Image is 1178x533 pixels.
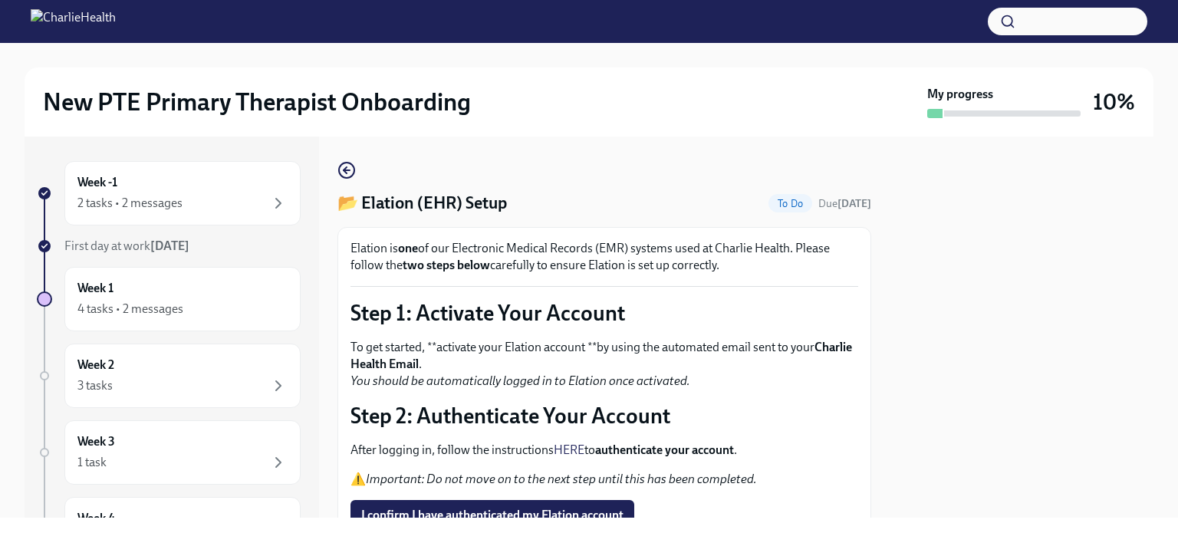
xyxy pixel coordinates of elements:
[350,442,858,459] p: After logging in, follow the instructions to .
[398,241,418,255] strong: one
[37,161,301,225] a: Week -12 tasks • 2 messages
[77,174,117,191] h6: Week -1
[77,195,183,212] div: 2 tasks • 2 messages
[768,198,812,209] span: To Do
[350,240,858,274] p: Elation is of our Electronic Medical Records (EMR) systems used at Charlie Health. Please follow ...
[554,443,584,457] a: HERE
[77,510,115,527] h6: Week 4
[150,239,189,253] strong: [DATE]
[350,373,690,388] em: You should be automatically logged in to Elation once activated.
[595,443,734,457] strong: authenticate your account
[31,9,116,34] img: CharlieHealth
[837,197,871,210] strong: [DATE]
[37,344,301,408] a: Week 23 tasks
[350,500,634,531] button: I confirm I have authenticated my Elation account
[1093,88,1135,116] h3: 10%
[818,197,871,210] span: Due
[350,471,858,488] p: ⚠️
[37,238,301,255] a: First day at work[DATE]
[350,299,858,327] p: Step 1: Activate Your Account
[361,508,624,523] span: I confirm I have authenticated my Elation account
[43,87,471,117] h2: New PTE Primary Therapist Onboarding
[77,357,114,373] h6: Week 2
[350,339,858,390] p: To get started, **activate your Elation account **by using the automated email sent to your .
[77,377,113,394] div: 3 tasks
[818,196,871,211] span: October 17th, 2025 10:00
[37,420,301,485] a: Week 31 task
[64,239,189,253] span: First day at work
[77,433,115,450] h6: Week 3
[927,86,993,103] strong: My progress
[77,301,183,317] div: 4 tasks • 2 messages
[350,402,858,429] p: Step 2: Authenticate Your Account
[403,258,490,272] strong: two steps below
[77,280,114,297] h6: Week 1
[77,454,107,471] div: 1 task
[37,267,301,331] a: Week 14 tasks • 2 messages
[337,192,507,215] h4: 📂 Elation (EHR) Setup
[366,472,757,486] em: Important: Do not move on to the next step until this has been completed.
